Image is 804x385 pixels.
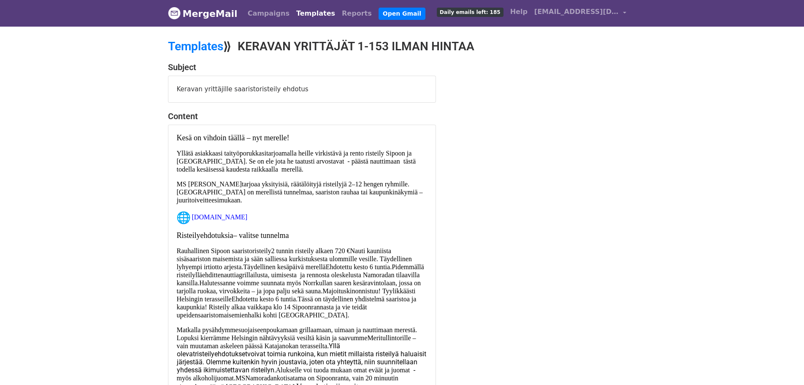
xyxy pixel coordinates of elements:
[177,231,233,240] span: Risteilyehdotuksia
[168,39,476,54] h2: ⟫ KERAVAN YRITTÄJÄT 1-153 ILMAN HINTAA
[379,8,425,20] a: Open Gmail
[177,231,289,240] span: – valitse tunnelma
[192,213,248,221] a: [DOMAIN_NAME]
[198,311,248,319] span: saaristomaisemien
[177,180,423,204] span: tarjoaa yksityisiä, räätälöityjä risteilyjä 2–12 hengen ryhmille. [GEOGRAPHIC_DATA] on merellistä...
[168,5,238,22] a: MergeMail
[238,326,267,333] span: suojaiseen
[177,263,424,319] span: Täydellinen kesäpäivä merelläEhdotettu kesto 6 tuntia.Pidemmällä risteilyllä nauttia , uimisesta ...
[195,350,247,358] span: risteilyehdotukset
[507,3,531,20] a: Help
[236,374,245,382] span: MS
[531,3,630,23] a: [EMAIL_ADDRESS][DOMAIN_NAME]
[177,150,416,173] span: Yllätä asiakkaasi tai tarjoamalla heille virkistävä ja rento risteily Sipoon ja [GEOGRAPHIC_DATA]...
[177,247,412,270] span: 2 tunnin risteily alkaen 720 €Nauti kauniista sisäsaariston maisemista ja sään salliessa kurkistu...
[244,5,293,22] a: Campaigns
[177,366,417,382] span: Alukselle voi tuoda mukaan omat eväät ja juomat - myös alkoholijuomat.
[534,7,619,17] span: [EMAIL_ADDRESS][DOMAIN_NAME]
[177,247,271,254] span: Rauhallinen Sipoon saaristoristeily
[168,7,181,19] img: MergeMail logo
[433,3,507,20] a: Daily emails left: 185
[202,271,221,279] span: ehditte
[189,197,219,204] span: toiveitteesi
[293,5,338,22] a: Templates
[322,287,355,295] span: Majoituskin
[177,326,417,350] span: Matkalla pysähdymme poukamaan grillaamaan, uimaan ja nauttimaan merestä. Lopuksi kierrämme Helsin...
[168,39,223,53] a: Templates
[338,5,375,22] a: Reports
[177,211,190,224] img: 32.png
[239,271,268,279] span: grillailusta
[168,62,436,72] h4: Subject
[168,76,436,103] div: Keravan yrittäjille saaristoristeily ehdotus
[168,111,436,121] h4: Content
[177,180,242,188] span: MS [PERSON_NAME]
[231,150,266,157] span: työporukkasi
[177,134,290,142] span: Kesä on vihdoin täällä – nyt merelle!
[437,8,504,17] span: Daily emails left: 185
[245,374,277,382] span: Namoradan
